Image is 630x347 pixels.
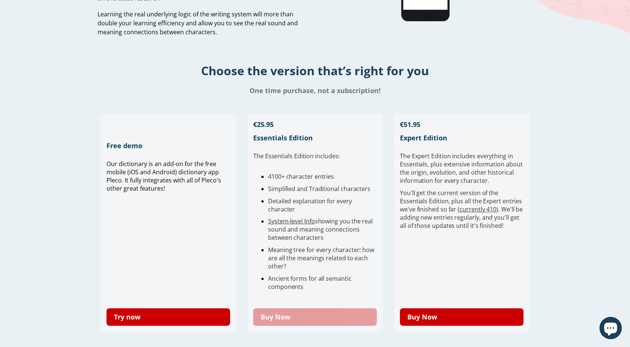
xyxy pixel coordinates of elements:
[400,152,522,185] span: verything in Essentials, plus extensive information about the origin, evolution, and other histor...
[106,308,230,326] a: Try now
[597,317,624,341] inbox-online-store-chat: Shopify online store chat
[459,205,496,213] a: currently 410
[400,189,523,230] span: You'll get the current version of the Essentials Edition, plus all the Expert entries we've finis...
[253,308,377,326] a: Buy Now
[268,217,315,225] a: System-level Info
[106,141,230,150] h1: Free demo
[98,10,298,36] span: Learning the real underlying logic of the writing system will more than double your learning effi...
[253,120,274,129] span: €25.95
[400,133,524,142] h1: Expert Edition
[400,120,420,129] span: €51.95
[268,217,373,242] span: showing you the real sound and meaning connections between characters
[400,308,524,326] a: Buy Now
[268,185,370,193] span: Simplified and Traditional characters
[253,133,377,142] h1: Essentials Edition
[253,152,340,160] span: The Essentials Edition includes:
[268,197,352,213] span: Detailed explanation for every character
[268,246,374,270] span: Meaning tree for every character: how are all the meanings related to each other?
[268,274,351,291] span: Ancient forms for all semantic components
[268,172,334,181] span: 4100+ character entries
[400,152,480,160] span: The Expert Edition includes e
[106,160,221,192] span: Our dictionary is an add-on for the free mobile (iOS and Android) dictionary app Pleco. It fully ...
